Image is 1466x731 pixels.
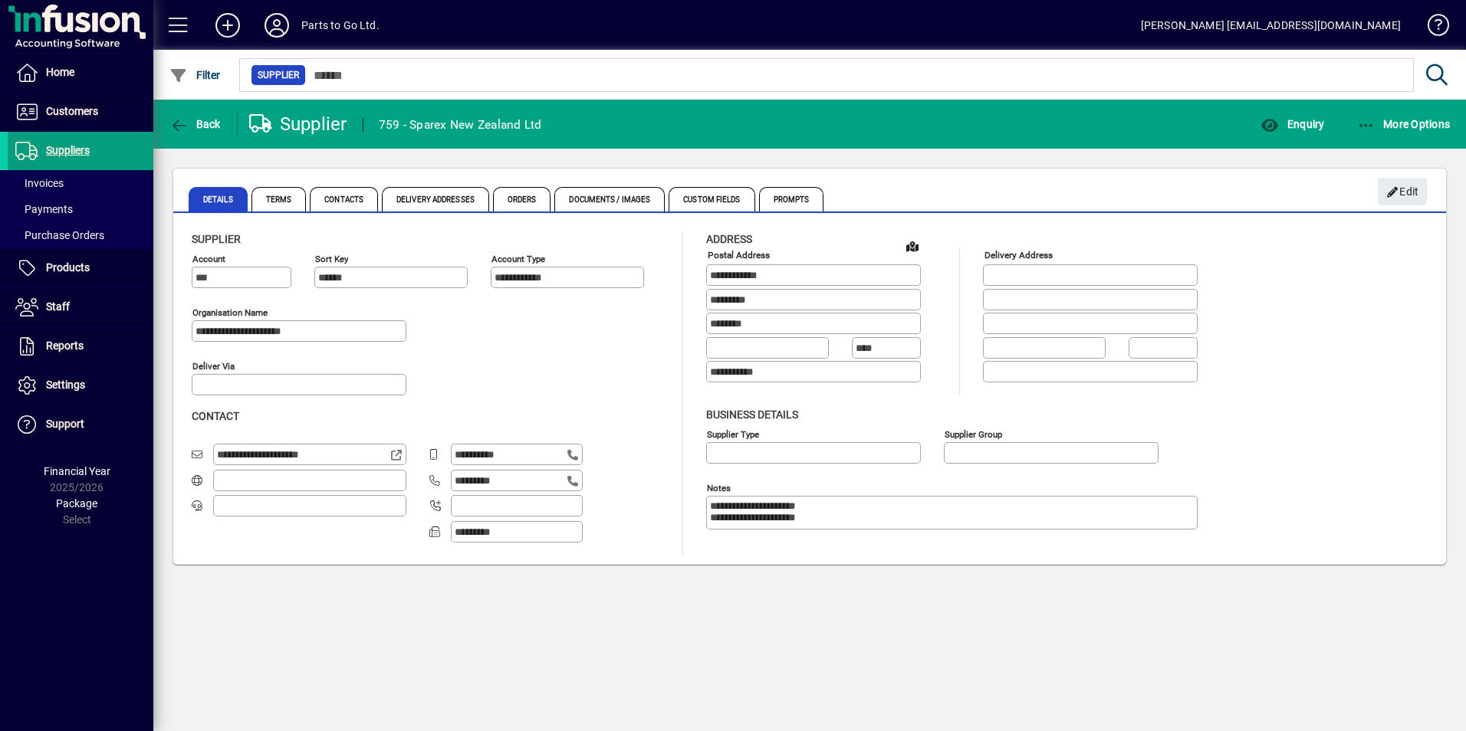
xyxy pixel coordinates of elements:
[669,187,754,211] span: Custom Fields
[15,177,64,189] span: Invoices
[169,69,221,81] span: Filter
[759,187,824,211] span: Prompts
[945,428,1002,439] mat-label: Supplier group
[1261,118,1324,130] span: Enquiry
[46,379,85,391] span: Settings
[15,203,73,215] span: Payments
[166,61,225,89] button: Filter
[8,196,153,222] a: Payments
[56,497,97,510] span: Package
[8,327,153,365] a: Reports
[46,66,74,78] span: Home
[8,93,153,131] a: Customers
[8,366,153,405] a: Settings
[301,13,380,38] div: Parts to Go Ltd.
[15,229,104,241] span: Purchase Orders
[8,170,153,196] a: Invoices
[900,234,925,258] a: View on map
[44,465,110,477] span: Financial Year
[192,233,241,245] span: Supplier
[169,118,221,130] span: Back
[192,361,235,372] mat-label: Deliver via
[1378,178,1427,205] button: Edit
[493,187,551,211] span: Orders
[203,11,252,39] button: Add
[252,11,301,39] button: Profile
[46,339,84,352] span: Reports
[8,249,153,287] a: Products
[8,222,153,248] a: Purchase Orders
[1416,3,1447,53] a: Knowledge Base
[251,187,307,211] span: Terms
[189,187,248,211] span: Details
[706,233,752,245] span: Address
[1386,179,1419,205] span: Edit
[1357,118,1451,130] span: More Options
[192,254,225,264] mat-label: Account
[192,307,268,318] mat-label: Organisation name
[707,428,759,439] mat-label: Supplier type
[8,54,153,92] a: Home
[46,105,98,117] span: Customers
[46,418,84,430] span: Support
[46,261,90,274] span: Products
[192,410,239,422] span: Contact
[554,187,665,211] span: Documents / Images
[382,187,489,211] span: Delivery Addresses
[8,288,153,326] a: Staff
[249,112,347,136] div: Supplier
[706,408,798,421] span: Business details
[1257,110,1328,138] button: Enquiry
[315,254,348,264] mat-label: Sort key
[1141,13,1401,38] div: [PERSON_NAME] [EMAIL_ADDRESS][DOMAIN_NAME]
[166,110,225,138] button: Back
[1353,110,1454,138] button: More Options
[153,110,238,138] app-page-header-button: Back
[491,254,545,264] mat-label: Account Type
[8,405,153,444] a: Support
[379,113,542,137] div: 759 - Sparex New Zealand Ltd
[46,144,90,156] span: Suppliers
[46,300,70,313] span: Staff
[310,187,378,211] span: Contacts
[258,67,299,83] span: Supplier
[707,482,731,493] mat-label: Notes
